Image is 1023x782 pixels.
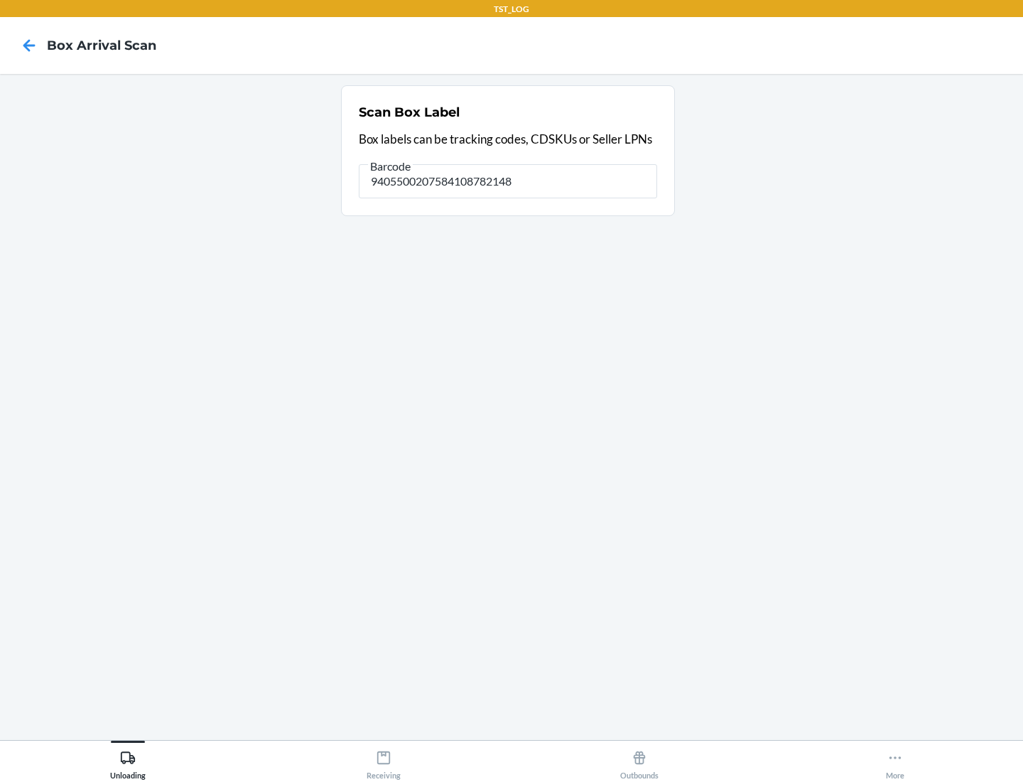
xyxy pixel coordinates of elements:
[620,744,659,780] div: Outbounds
[367,744,401,780] div: Receiving
[359,164,657,198] input: Barcode
[767,741,1023,780] button: More
[511,741,767,780] button: Outbounds
[359,130,657,149] p: Box labels can be tracking codes, CDSKUs or Seller LPNs
[494,3,529,16] p: TST_LOG
[47,36,156,55] h4: Box Arrival Scan
[368,159,413,173] span: Barcode
[886,744,904,780] div: More
[256,741,511,780] button: Receiving
[359,103,460,122] h2: Scan Box Label
[110,744,146,780] div: Unloading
